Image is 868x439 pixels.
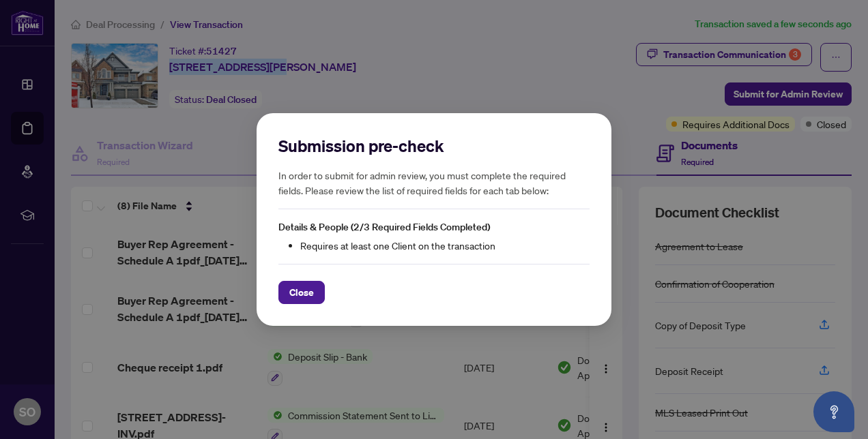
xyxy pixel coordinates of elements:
[278,221,490,233] span: Details & People (2/3 Required Fields Completed)
[813,391,854,432] button: Open asap
[278,281,325,304] button: Close
[300,238,590,253] li: Requires at least one Client on the transaction
[289,282,314,303] span: Close
[278,135,590,157] h2: Submission pre-check
[278,168,590,198] h5: In order to submit for admin review, you must complete the required fields. Please review the lis...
